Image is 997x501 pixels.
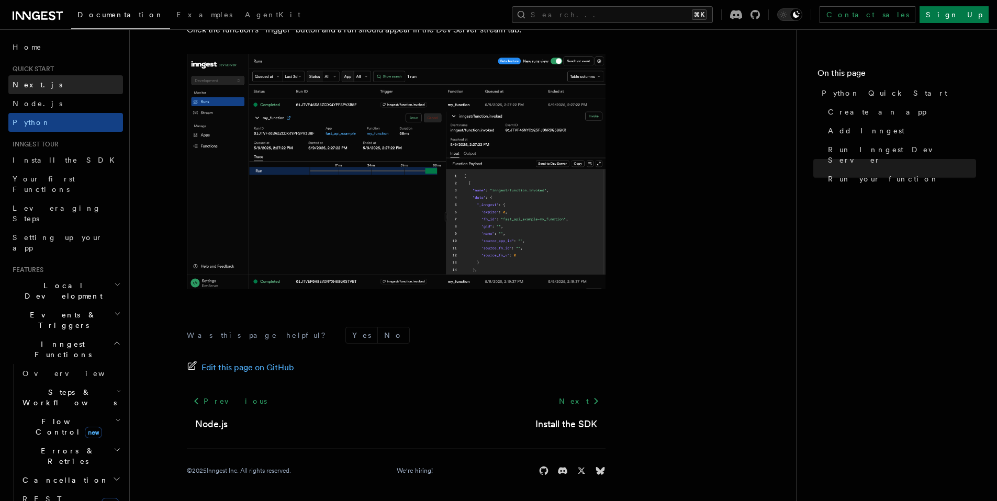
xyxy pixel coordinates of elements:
button: Errors & Retries [18,441,123,471]
a: We're hiring! [397,466,433,475]
a: Node.js [195,417,228,431]
a: Overview [18,364,123,383]
span: new [85,427,102,438]
a: Install the SDK [535,417,597,431]
a: Documentation [71,3,170,29]
span: Local Development [8,280,114,301]
button: Steps & Workflows [18,383,123,412]
img: quick-start-run.png [187,54,606,289]
span: Setting up your app [13,233,103,252]
a: Contact sales [820,6,915,23]
button: Cancellation [18,471,123,489]
span: Features [8,266,43,274]
span: Home [13,42,42,52]
button: No [378,327,409,343]
span: Steps & Workflows [18,387,117,408]
a: Next.js [8,75,123,94]
a: Examples [170,3,239,28]
a: Your first Functions [8,169,123,199]
a: AgentKit [239,3,307,28]
span: Next.js [13,81,62,89]
span: Flow Control [18,416,115,437]
span: Inngest tour [8,140,59,149]
a: Leveraging Steps [8,199,123,228]
button: Events & Triggers [8,305,123,335]
span: Python [13,118,51,127]
button: Local Development [8,276,123,305]
p: Was this page helpful? [187,330,333,340]
a: Node.js [8,94,123,113]
a: Previous [187,392,273,411]
span: Node.js [13,99,62,108]
span: Leveraging Steps [13,204,101,223]
span: Documentation [77,10,164,19]
a: Sign Up [920,6,989,23]
a: Python Quick Start [817,84,976,103]
span: Run Inngest Dev Server [828,144,976,165]
span: Edit this page on GitHub [201,360,294,375]
a: Add Inngest [824,121,976,140]
span: Python Quick Start [822,88,947,98]
a: Run your function [824,169,976,188]
span: AgentKit [245,10,300,19]
a: Run Inngest Dev Server [824,140,976,169]
kbd: ⌘K [692,9,707,20]
button: Search...⌘K [512,6,713,23]
button: Toggle dark mode [777,8,802,21]
button: Flow Controlnew [18,412,123,441]
span: Inngest Functions [8,339,113,360]
p: Click the function's "Trigger" button and a run should appear in the Dev Server stream tab: [187,22,606,37]
span: Events & Triggers [8,310,114,331]
a: Edit this page on GitHub [187,360,294,375]
button: Inngest Functions [8,335,123,364]
span: Errors & Retries [18,446,114,466]
a: Home [8,38,123,56]
span: Install the SDK [13,156,121,164]
span: Examples [176,10,232,19]
span: Overview [23,369,130,378]
span: Create an app [828,107,926,117]
span: Run your function [828,174,939,184]
span: Cancellation [18,475,109,485]
a: Setting up your app [8,228,123,257]
a: Next [553,392,606,411]
a: Create an app [824,103,976,121]
a: Install the SDK [8,151,123,169]
span: Quick start [8,65,54,73]
div: © 2025 Inngest Inc. All rights reserved. [187,466,291,475]
h4: On this page [817,67,976,84]
span: Add Inngest [828,126,904,136]
button: Yes [346,327,377,343]
a: Python [8,113,123,132]
span: Your first Functions [13,175,75,193]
